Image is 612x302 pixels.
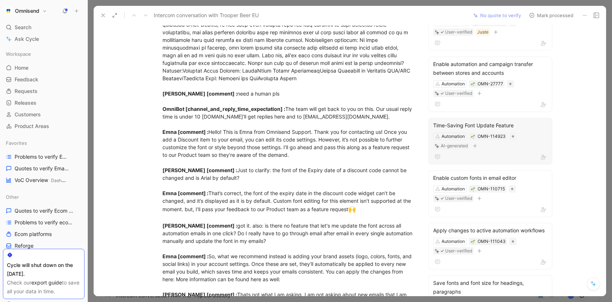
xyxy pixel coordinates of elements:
div: Apply changes to active automation workflows [433,226,548,235]
span: Reforge [15,242,34,249]
div: Workspace [3,49,85,59]
a: Requests [3,86,85,97]
div: Search [3,22,85,33]
strong: Emna [comment] : [162,253,208,259]
button: Mark processed [526,10,577,20]
img: 🌱 [471,187,475,191]
span: Releases [15,99,36,107]
div: User-verified [445,28,472,36]
div: Automation [442,238,465,245]
div: User-verified [445,247,472,255]
button: 🌱 [470,186,475,191]
button: 🌱 [470,239,475,244]
span: Problems to verify Email Builder [15,153,70,160]
a: Feedback [3,74,85,85]
div: Enable automation and campaign transfer between stores and accounts [433,60,548,77]
strong: [PERSON_NAME] [comment] : [162,90,237,97]
img: 🌱 [471,135,475,139]
a: VoC OverviewDashboards [3,175,85,186]
div: Automation [442,133,465,140]
div: Enable custom fonts in email editor [433,174,548,182]
strong: Emna [comment] : [162,190,208,196]
div: User-verified [445,195,472,202]
div: Check our to save all your data in time. [7,278,81,296]
span: VoC Overview [15,177,68,184]
span: Intercom conversation with Trooper Beer EU [154,11,259,20]
span: 🙌 [348,205,356,213]
strong: [PERSON_NAME] [comment] : [162,291,237,298]
button: No quote to verify [470,10,524,20]
button: OmnisendOmnisend [3,6,49,16]
a: Releases [3,97,85,108]
span: Quotes to verify Ecom platforms [15,207,76,214]
a: Reforge [3,240,85,251]
span: Workspace [6,50,31,58]
div: Favorites [3,138,85,148]
a: Problems to verify Email Builder [3,151,85,162]
a: Quotes to verify Email builder [3,163,85,174]
strong: Emna [comment] : [162,129,208,135]
div: Cycle will shut down on the [DATE]. [7,261,81,278]
img: Omnisend [5,7,12,15]
a: export guide [31,279,62,286]
strong: [PERSON_NAME] [comment] : [162,167,237,173]
a: Home [3,62,85,73]
h1: Omnisend [15,8,39,14]
span: Product Areas [15,123,49,130]
span: Quotes to verify Email builder [15,165,69,172]
span: Home [15,64,28,71]
a: Customers [3,109,85,120]
div: Time-Saving Font Update Feature [433,121,548,130]
img: 🌱 [471,240,475,244]
span: Ask Cycle [15,35,39,43]
div: Juste [477,28,489,36]
span: Feedback [15,76,38,83]
div: Automation [442,185,465,193]
span: Other [6,193,19,201]
span: Problems to verify ecom platforms [15,219,76,226]
span: Ecom platforms [15,231,52,238]
span: Customers [15,111,41,118]
span: Dashboards [51,178,75,183]
a: Product Areas [3,121,85,132]
div: AI-generated [441,142,468,150]
a: Ecom platforms [3,229,85,240]
a: Quotes to verify Ecom platforms [3,205,85,216]
a: Problems to verify ecom platforms [3,217,85,228]
div: OMN-111043 [478,238,506,245]
a: Ask Cycle [3,34,85,44]
span: Search [15,23,31,32]
div: OMN-110715 [478,185,505,193]
button: 🌱 [470,134,475,139]
span: Requests [15,88,38,95]
span: Favorites [6,139,27,147]
div: OMN-114923 [478,133,506,140]
div: Other [3,191,85,202]
div: Save fonts and font size for headings, paragraphs [433,279,548,296]
strong: [PERSON_NAME] [comment] : [162,222,237,229]
strong: OmniBot [channel_and_reply_time_expectation] : [162,106,285,112]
